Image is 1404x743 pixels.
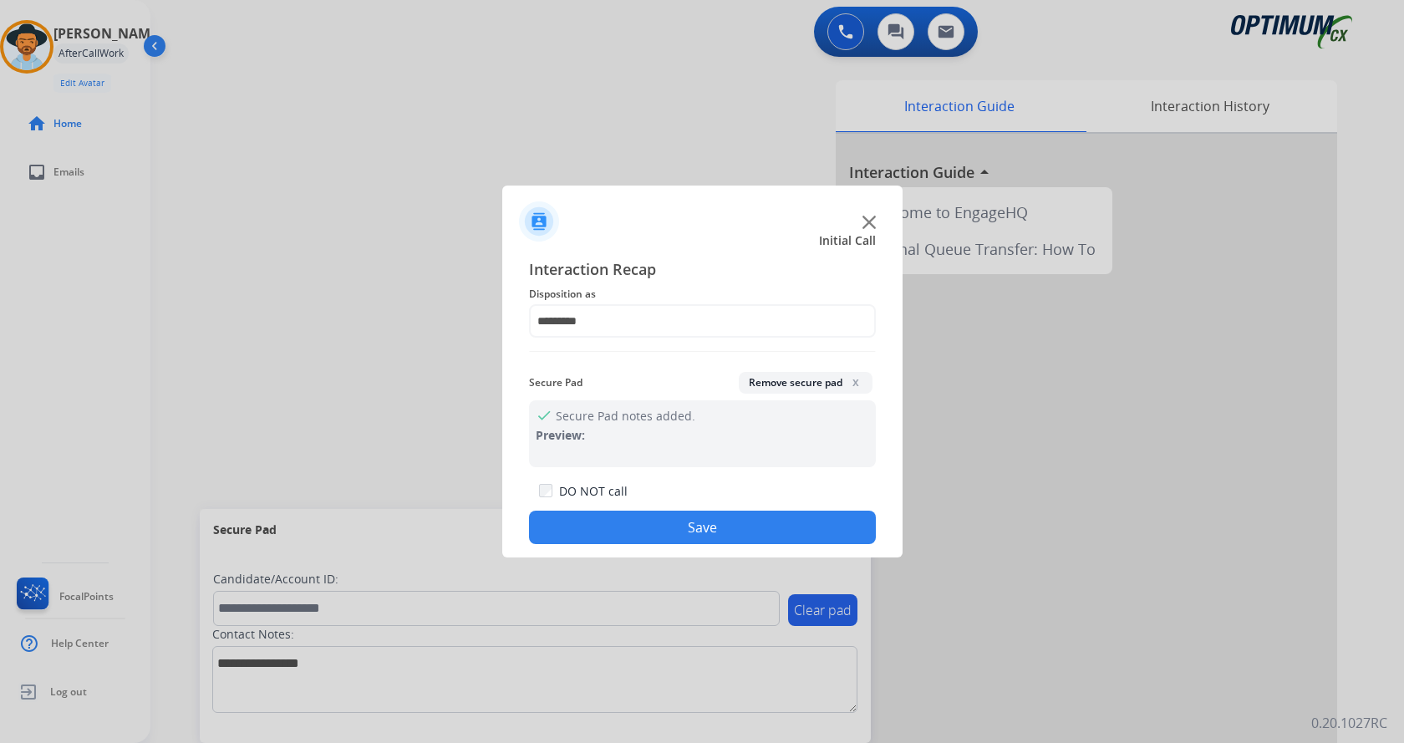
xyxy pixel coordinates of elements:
[819,232,876,249] span: Initial Call
[1311,713,1387,733] p: 0.20.1027RC
[849,375,862,389] span: x
[536,407,549,420] mat-icon: check
[739,372,872,394] button: Remove secure padx
[529,284,876,304] span: Disposition as
[536,427,585,443] span: Preview:
[529,257,876,284] span: Interaction Recap
[559,483,628,500] label: DO NOT call
[529,400,876,467] div: Secure Pad notes added.
[529,373,582,393] span: Secure Pad
[529,351,876,352] img: contact-recap-line.svg
[529,511,876,544] button: Save
[519,201,559,242] img: contactIcon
